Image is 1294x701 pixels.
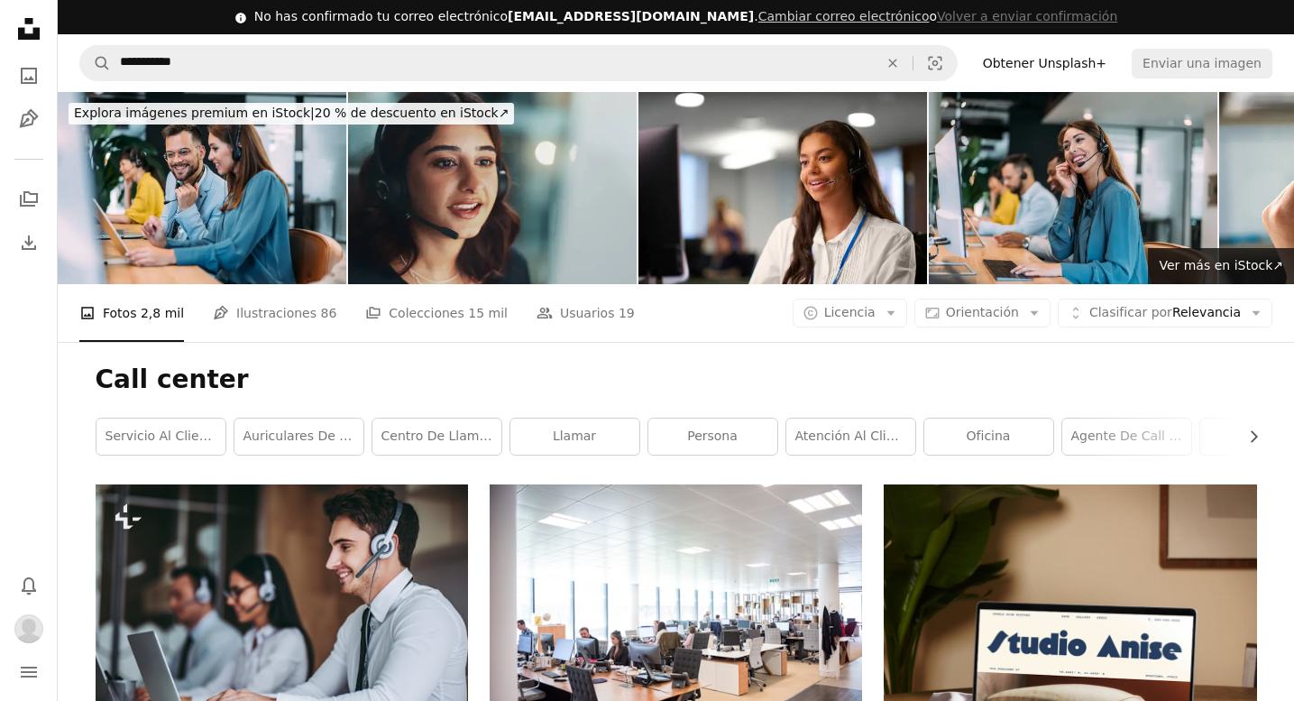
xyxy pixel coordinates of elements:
[74,106,509,120] span: 20 % de descuento en iStock ↗
[758,9,930,23] a: Cambiar correo electrónico
[11,101,47,137] a: Ilustraciones
[468,303,508,323] span: 15 mil
[648,419,777,455] a: persona
[786,419,915,455] a: Atención al cliente
[11,58,47,94] a: Fotos
[537,284,635,342] a: Usuarios 19
[1237,419,1257,455] button: desplazar lista a la derecha
[913,46,957,80] button: Búsqueda visual
[873,46,913,80] button: Borrar
[793,299,907,327] button: Licencia
[1058,299,1272,327] button: Clasificar porRelevancia
[929,92,1217,284] img: Call center workers.
[213,284,336,342] a: Ilustraciones 86
[348,92,637,284] img: Servicio de atención al cliente, ordenador y mujer en la oficina por la noche para consulta de so...
[937,8,1117,26] button: Volver a enviar confirmación
[914,299,1051,327] button: Orientación
[11,225,47,261] a: Historial de descargas
[1089,305,1172,319] span: Clasificar por
[79,45,958,81] form: Encuentra imágenes en todo el sitio
[96,419,225,455] a: servicio al cliente
[58,92,525,135] a: Explora imágenes premium en iStock|20 % de descuento en iStock↗
[1062,419,1191,455] a: Agente de Call Center
[234,419,363,455] a: auriculares de casco
[96,364,1257,396] h1: Call center
[365,284,508,342] a: Colecciones 15 mil
[1159,258,1283,272] span: Ver más en iStock ↗
[11,654,47,690] button: Menú
[11,611,47,647] button: Perfil
[1148,248,1294,284] a: Ver más en iStock↗
[96,601,468,617] a: ¿Cómo puedo ayudarle? Hermosas trabajadoras de centros de llamadas con auriculares trabajan en un...
[946,305,1019,319] span: Orientación
[74,106,315,120] span: Explora imágenes premium en iStock |
[824,305,876,319] span: Licencia
[254,8,1118,26] div: No has confirmado tu correo electrónico .
[372,419,501,455] a: Centro de llamadas
[11,567,47,604] button: Notificaciones
[490,601,862,617] a: mesa rectangular de madera marrón
[1089,304,1241,322] span: Relevancia
[14,614,43,643] img: Avatar del usuario Jairo Caballero
[508,9,754,23] span: [EMAIL_ADDRESS][DOMAIN_NAME]
[924,419,1053,455] a: oficina
[758,9,1118,23] span: o
[1132,49,1272,78] button: Enviar una imagen
[638,92,927,284] img: young woman working in customer service
[58,92,346,284] img: Call center workers.
[320,303,336,323] span: 86
[80,46,111,80] button: Buscar en Unsplash
[972,49,1117,78] a: Obtener Unsplash+
[510,419,639,455] a: llamar
[619,303,635,323] span: 19
[11,181,47,217] a: Colecciones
